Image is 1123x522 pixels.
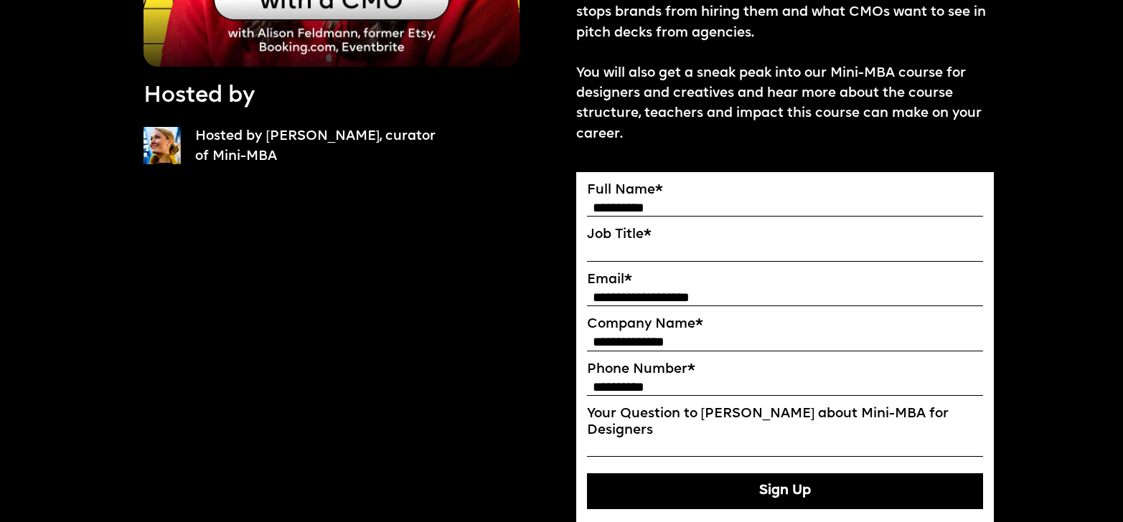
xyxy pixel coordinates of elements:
label: Full Name [587,183,984,199]
label: Job Title [587,227,984,244]
button: Sign Up [587,473,984,509]
label: Email [587,272,984,289]
label: Your Question to [PERSON_NAME] about Mini-MBA for Designers [587,407,984,439]
p: Hosted by [144,81,255,113]
p: Hosted by [PERSON_NAME], curator of Mini-MBA [195,127,451,167]
label: Phone Number [587,362,984,379]
label: Company Name [587,317,984,333]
